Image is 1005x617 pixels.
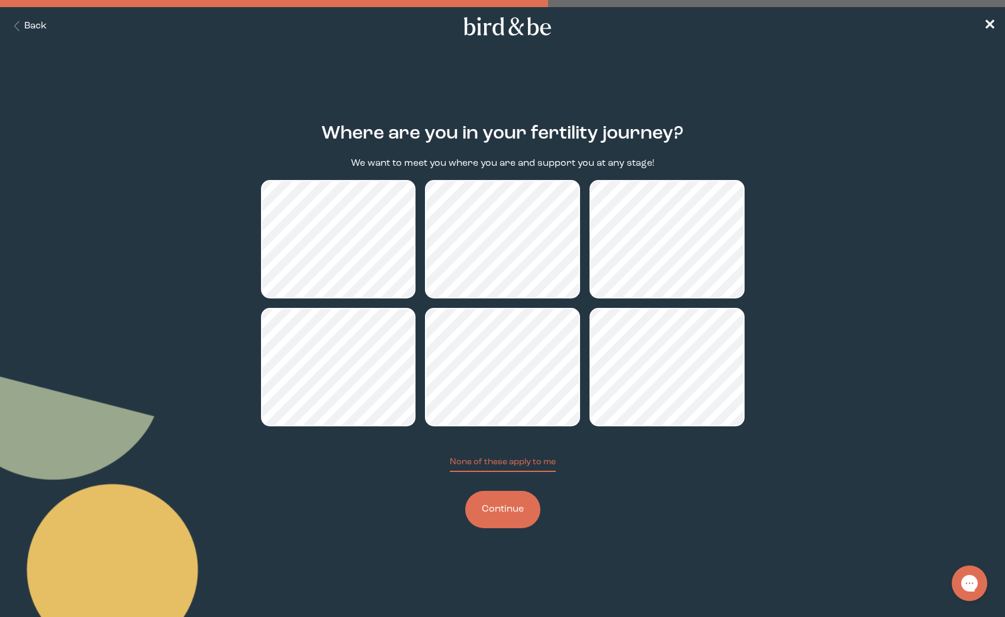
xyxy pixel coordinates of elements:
[946,561,993,605] iframe: Gorgias live chat messenger
[450,456,556,472] button: None of these apply to me
[984,19,996,33] span: ✕
[984,16,996,37] a: ✕
[351,157,654,171] p: We want to meet you where you are and support you at any stage!
[9,20,47,33] button: Back Button
[321,120,684,147] h2: Where are you in your fertility journey?
[465,491,540,528] button: Continue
